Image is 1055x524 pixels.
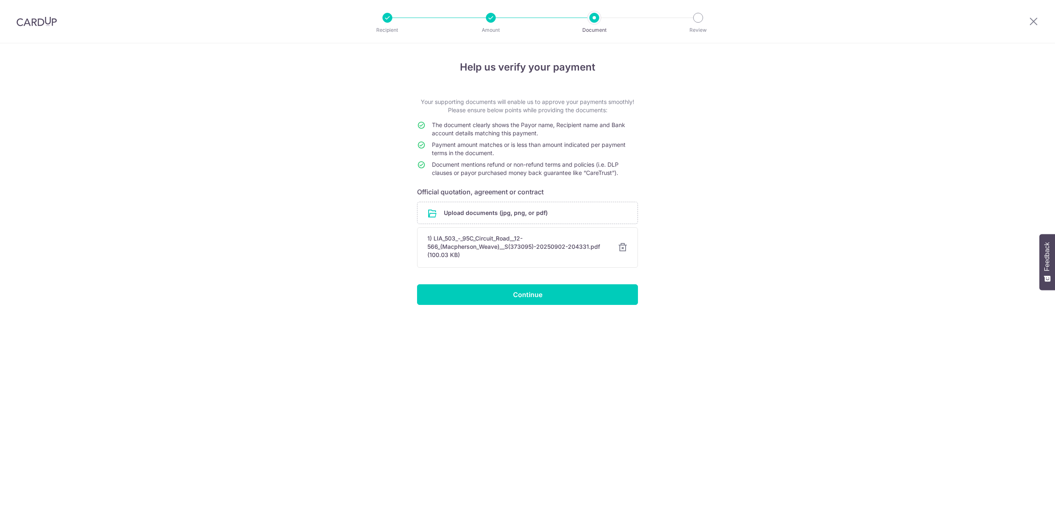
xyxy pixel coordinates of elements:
[16,17,57,26] img: CardUp
[564,26,625,34] p: Document
[432,161,619,176] span: Document mentions refund or non-refund terms and policies (i.e. DLP clauses or payor purchased mo...
[432,141,626,156] span: Payment amount matches or is less than amount indicated per payment terms in the document.
[417,202,638,224] div: Upload documents (jpg, png, or pdf)
[417,187,638,197] h6: Official quotation, agreement or contract
[1043,242,1051,271] span: Feedback
[427,234,608,259] div: 1) LIA_503_-_95C_Circuit_Road__12-566_(Macpherson_Weave)__S(373095)-20250902-204331.pdf (100.03 KB)
[417,98,638,114] p: Your supporting documents will enable us to approve your payments smoothly! Please ensure below p...
[460,26,521,34] p: Amount
[1002,499,1047,520] iframe: Opens a widget where you can find more information
[668,26,729,34] p: Review
[417,60,638,75] h4: Help us verify your payment
[432,121,625,137] span: The document clearly shows the Payor name, Recipient name and Bank account details matching this ...
[417,284,638,305] input: Continue
[1039,234,1055,290] button: Feedback - Show survey
[357,26,418,34] p: Recipient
